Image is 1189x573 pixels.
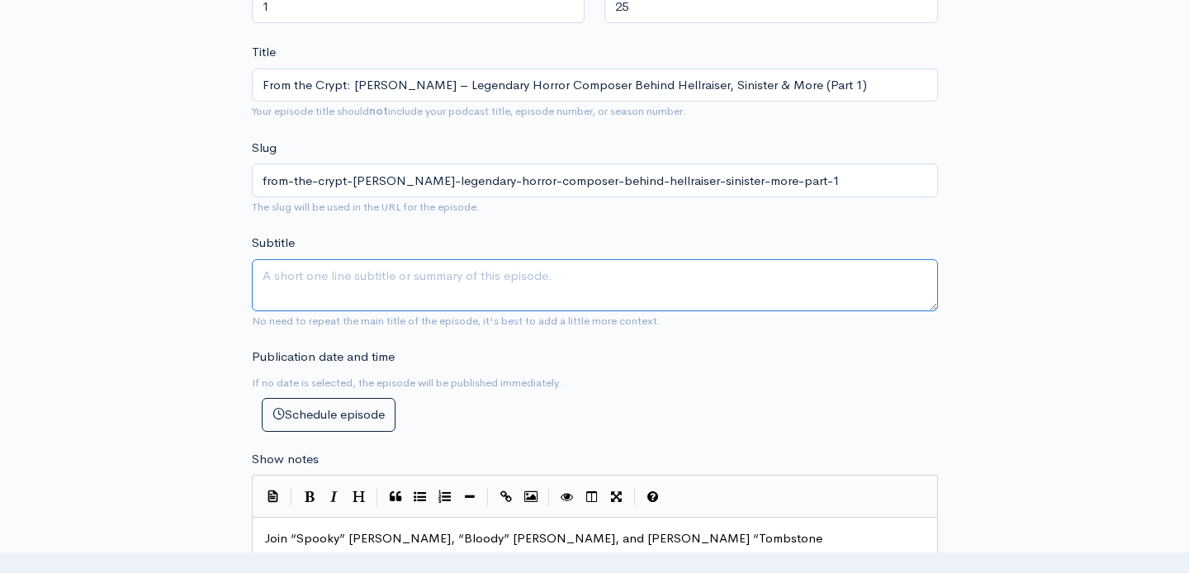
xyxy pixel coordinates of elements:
label: Publication date and time [252,348,395,367]
button: Insert Horizontal Line [457,485,482,509]
button: Toggle Preview [555,485,580,509]
input: What is the episode's title? [252,69,938,102]
small: No need to repeat the main title of the episode, it's best to add a little more context. [252,314,661,328]
label: Slug [252,139,277,158]
button: Insert Image [519,485,543,509]
i: | [291,488,292,507]
i: | [487,488,489,507]
small: If no date is selected, the episode will be published immediately. [252,376,561,390]
strong: not [369,104,388,118]
button: Toggle Fullscreen [604,485,629,509]
button: Heading [347,485,372,509]
label: Subtitle [252,234,295,253]
span: Join “Spooky” [PERSON_NAME], “Bloody” [PERSON_NAME], and [PERSON_NAME] “Tombstone [PERSON_NAME]” ... [264,530,826,565]
button: Create Link [494,485,519,509]
button: Schedule episode [262,398,396,432]
button: Toggle Side by Side [580,485,604,509]
i: | [634,488,636,507]
i: | [377,488,378,507]
button: Markdown Guide [641,485,666,509]
label: Title [252,43,276,62]
i: | [548,488,550,507]
button: Bold [297,485,322,509]
button: Numbered List [433,485,457,509]
input: title-of-episode [252,163,938,197]
small: The slug will be used in the URL for the episode. [252,200,480,214]
button: Quote [383,485,408,509]
label: Show notes [252,450,319,469]
button: Generic List [408,485,433,509]
small: Your episode title should include your podcast title, episode number, or season number. [252,104,686,118]
button: Insert Show Notes Template [261,483,286,508]
button: Italic [322,485,347,509]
